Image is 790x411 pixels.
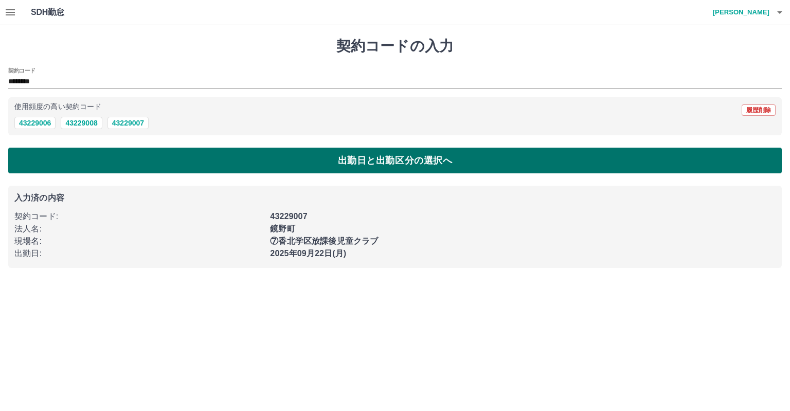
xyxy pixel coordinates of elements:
[14,194,776,202] p: 入力済の内容
[270,224,295,233] b: 鏡野町
[14,223,264,235] p: 法人名 :
[14,210,264,223] p: 契約コード :
[742,104,776,116] button: 履歴削除
[107,117,149,129] button: 43229007
[14,117,56,129] button: 43229006
[270,249,346,258] b: 2025年09月22日(月)
[8,148,782,173] button: 出勤日と出勤区分の選択へ
[14,235,264,247] p: 現場名 :
[270,212,307,221] b: 43229007
[14,103,101,111] p: 使用頻度の高い契約コード
[61,117,102,129] button: 43229008
[270,237,378,245] b: ⑦香北学区放課後児童クラブ
[14,247,264,260] p: 出勤日 :
[8,66,35,75] h2: 契約コード
[8,38,782,55] h1: 契約コードの入力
